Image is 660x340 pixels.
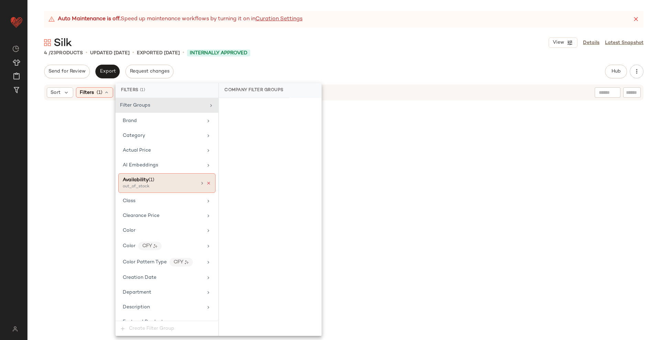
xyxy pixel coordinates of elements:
[123,198,135,204] span: Class
[132,49,134,57] span: •
[123,275,156,280] span: Creation Date
[44,51,51,56] span: 4 /
[605,65,627,78] button: Hub
[8,326,22,332] img: svg%3e
[51,51,56,56] span: 23
[115,83,218,98] div: Filters
[123,163,158,168] span: AI Embeddings
[148,177,154,183] span: (1)
[123,118,137,123] span: Brand
[130,69,169,74] span: Request changes
[90,50,130,57] p: updated [DATE]
[549,37,577,48] button: View
[48,15,302,23] div: Speed up maintenance workflows by turning it on in
[183,49,184,57] span: •
[54,36,71,50] span: Silk
[120,103,150,108] span: Filter Groups
[255,15,302,23] a: Curation Settings
[605,39,643,46] a: Latest Snapshot
[48,69,86,74] span: Send for Review
[169,258,193,266] div: CFY
[219,83,289,98] div: Company Filter Groups
[125,65,174,78] button: Request changes
[123,148,151,153] span: Actual Price
[12,45,19,52] img: svg%3e
[611,69,621,74] span: Hub
[153,244,157,248] img: ai.DGldD1NL.svg
[123,260,167,265] span: Color Pattern Type
[138,242,162,250] div: CFY
[123,305,150,310] span: Description
[123,243,135,249] span: Color
[10,15,23,29] img: heart_red.DM2ytmEG.svg
[123,177,148,183] span: Availability
[99,69,115,74] span: Export
[44,39,51,46] img: svg%3e
[95,65,120,78] button: Export
[123,228,135,233] span: Color
[86,49,87,57] span: •
[137,50,180,57] p: Exported [DATE]
[44,65,90,78] button: Send for Review
[51,89,60,96] span: Sort
[190,50,247,57] span: Internally Approved
[123,184,191,190] div: out_of_stock
[140,87,145,94] span: (1)
[123,319,163,325] span: Featured Product
[552,40,564,45] span: View
[44,50,83,57] div: Products
[80,89,94,96] span: Filters
[58,15,121,23] strong: Auto Maintenance is off.
[123,133,145,138] span: Category
[97,89,102,96] span: (1)
[583,39,599,46] a: Details
[185,260,189,264] img: ai.DGldD1NL.svg
[123,290,151,295] span: Department
[123,213,159,218] span: Clearance Price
